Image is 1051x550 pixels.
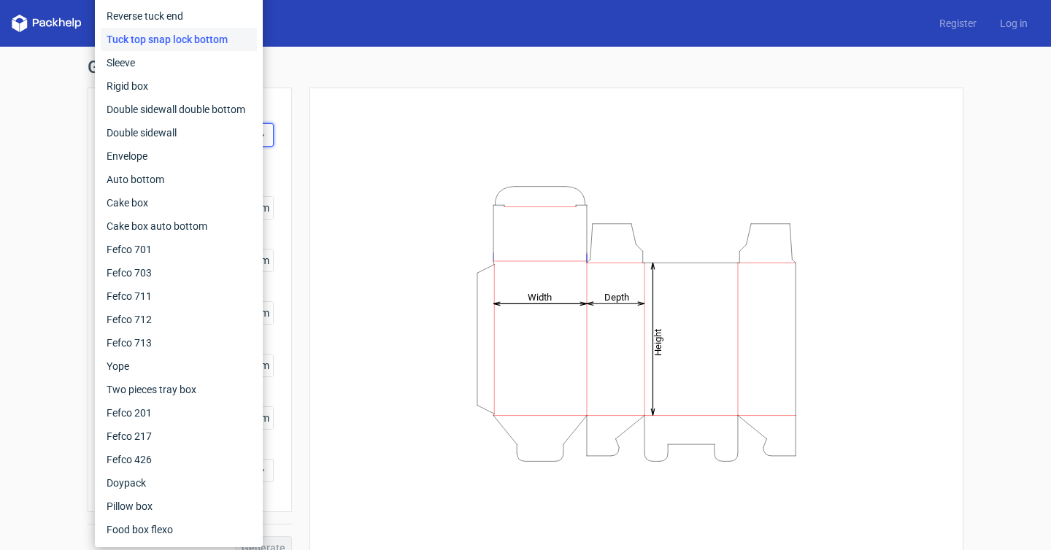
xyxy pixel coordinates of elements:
div: Sleeve [101,51,257,74]
div: Two pieces tray box [101,378,257,401]
div: Fefco 426 [101,448,257,471]
a: Log in [988,16,1039,31]
div: Fefco 713 [101,331,257,355]
div: Auto bottom [101,168,257,191]
div: Food box flexo [101,518,257,541]
tspan: Height [652,328,663,355]
h1: Generate new dieline [88,58,963,76]
div: Cake box [101,191,257,214]
tspan: Depth [604,291,629,302]
tspan: Width [528,291,552,302]
div: Fefco 703 [101,261,257,284]
div: Double sidewall double bottom [101,98,257,121]
div: Rigid box [101,74,257,98]
div: Pillow box [101,495,257,518]
div: Fefco 217 [101,425,257,448]
div: Fefco 712 [101,308,257,331]
div: Fefco 701 [101,238,257,261]
div: Double sidewall [101,121,257,144]
div: Cake box auto bottom [101,214,257,238]
div: Doypack [101,471,257,495]
div: Reverse tuck end [101,4,257,28]
div: Tuck top snap lock bottom [101,28,257,51]
div: Fefco 711 [101,284,257,308]
div: Yope [101,355,257,378]
a: Register [928,16,988,31]
div: Envelope [101,144,257,168]
div: Fefco 201 [101,401,257,425]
